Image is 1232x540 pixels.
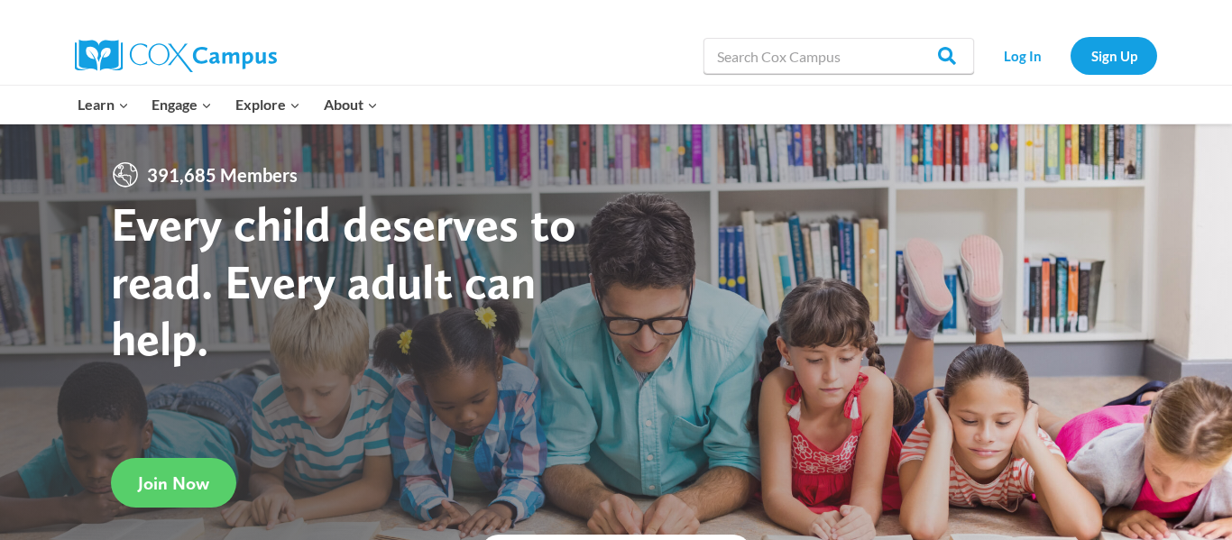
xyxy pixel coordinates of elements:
input: Search Cox Campus [703,38,974,74]
span: Explore [235,93,300,116]
span: Learn [78,93,129,116]
a: Sign Up [1071,37,1157,74]
strong: Every child deserves to read. Every adult can help. [111,195,576,367]
span: Join Now [138,472,209,494]
img: Cox Campus [75,40,277,72]
span: About [324,93,378,116]
nav: Primary Navigation [66,86,389,124]
a: Log In [983,37,1062,74]
nav: Secondary Navigation [983,37,1157,74]
span: Engage [152,93,212,116]
span: 391,685 Members [140,160,305,189]
a: Join Now [111,458,236,508]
